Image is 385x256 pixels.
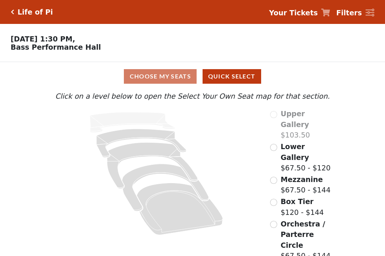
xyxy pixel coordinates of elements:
path: Orchestra / Parterre Circle - Seats Available: 14 [137,183,223,235]
label: $67.50 - $144 [281,174,331,195]
p: Click on a level below to open the Select Your Own Seat map for that section. [53,91,332,102]
a: Filters [336,7,374,18]
span: Lower Gallery [281,142,309,161]
a: Your Tickets [269,7,330,18]
button: Quick Select [203,69,261,84]
a: Click here to go back to filters [11,9,14,15]
label: $120 - $144 [281,196,324,218]
span: Box Tier [281,197,313,206]
strong: Your Tickets [269,9,318,17]
path: Upper Gallery - Seats Available: 0 [90,112,175,133]
span: Orchestra / Parterre Circle [281,220,325,249]
strong: Filters [336,9,362,17]
h5: Life of Pi [18,8,53,16]
path: Lower Gallery - Seats Available: 99 [97,129,187,157]
span: Upper Gallery [281,110,309,129]
span: Mezzanine [281,175,323,183]
label: $67.50 - $120 [281,141,332,173]
label: $103.50 [281,108,332,141]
